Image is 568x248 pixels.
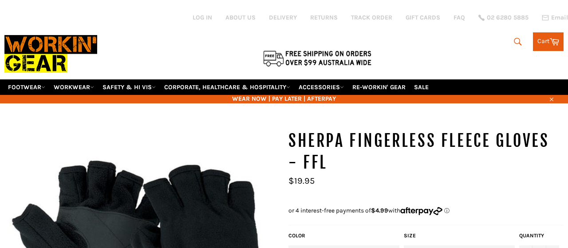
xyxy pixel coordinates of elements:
a: 02 6280 5885 [478,15,529,21]
label: Color [288,232,399,240]
label: Size [404,232,515,240]
a: Email [542,14,568,21]
label: Quantity [519,232,559,240]
a: ACCESSORIES [295,79,347,95]
a: Log in [193,14,212,21]
a: ABOUT US [225,13,256,22]
span: $19.95 [288,176,315,186]
a: TRACK ORDER [351,13,392,22]
a: Cart [533,32,564,51]
a: FOOTWEAR [4,79,49,95]
a: CORPORATE, HEALTHCARE & HOSPITALITY [161,79,294,95]
h1: SHERPA Fingerless Fleece Gloves - FFL [288,130,564,174]
a: WORKWEAR [50,79,98,95]
span: 02 6280 5885 [487,15,529,21]
a: FAQ [454,13,465,22]
span: WEAR NOW | PAY LATER | AFTERPAY [4,94,564,103]
img: Workin Gear leaders in Workwear, Safety Boots, PPE, Uniforms. Australia's No.1 in Workwear [4,29,97,79]
a: SAFETY & HI VIS [99,79,159,95]
a: DELIVERY [269,13,297,22]
a: RE-WORKIN' GEAR [349,79,409,95]
a: SALE [410,79,432,95]
a: GIFT CARDS [406,13,440,22]
span: Email [551,15,568,21]
a: RETURNS [310,13,338,22]
img: Flat $9.95 shipping Australia wide [262,49,373,67]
